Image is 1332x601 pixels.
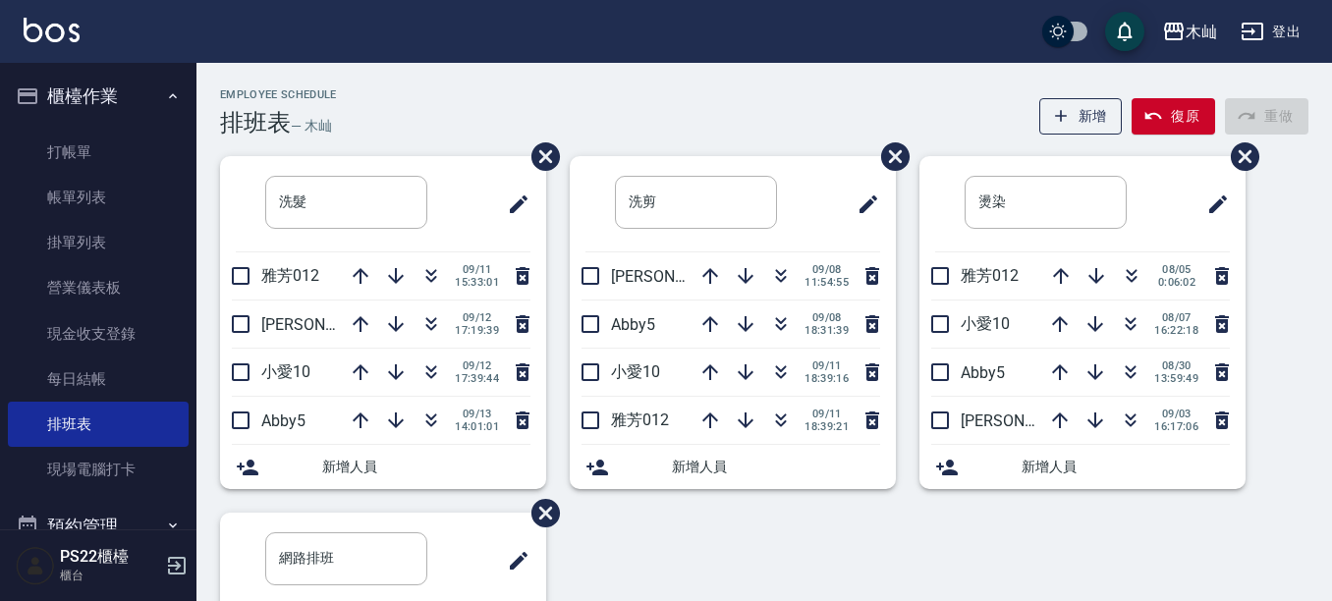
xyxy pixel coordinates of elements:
[8,311,189,356] a: 現金收支登錄
[261,315,388,334] span: [PERSON_NAME]7
[615,176,777,229] input: 排版標題
[805,263,849,276] span: 09/08
[8,402,189,447] a: 排班表
[8,175,189,220] a: 帳單列表
[265,176,427,229] input: 排版標題
[1154,324,1198,337] span: 16:22:18
[611,315,655,334] span: Abby5
[455,372,499,385] span: 17:39:44
[961,266,1019,285] span: 雅芳012
[611,267,738,286] span: [PERSON_NAME]7
[1154,408,1198,420] span: 09/03
[611,362,660,381] span: 小愛10
[8,265,189,310] a: 營業儀表板
[517,128,563,186] span: 刪除班表
[1154,372,1198,385] span: 13:59:49
[1132,98,1215,135] button: 復原
[8,71,189,122] button: 櫃檯作業
[8,220,189,265] a: 掛單列表
[495,537,530,584] span: 修改班表的標題
[265,532,427,585] input: 排版標題
[1039,98,1123,135] button: 新增
[495,181,530,228] span: 修改班表的標題
[261,362,310,381] span: 小愛10
[8,356,189,402] a: 每日結帳
[220,445,546,489] div: 新增人員
[455,276,499,289] span: 15:33:01
[455,420,499,433] span: 14:01:01
[805,276,849,289] span: 11:54:55
[24,18,80,42] img: Logo
[570,445,896,489] div: 新增人員
[455,408,499,420] span: 09/13
[8,447,189,492] a: 現場電腦打卡
[517,484,563,542] span: 刪除班表
[60,547,160,567] h5: PS22櫃檯
[961,411,1087,430] span: [PERSON_NAME]7
[455,324,499,337] span: 17:19:39
[220,88,337,101] h2: Employee Schedule
[805,311,849,324] span: 09/08
[261,266,319,285] span: 雅芳012
[455,359,499,372] span: 09/12
[261,411,305,430] span: Abby5
[965,176,1127,229] input: 排版標題
[1154,311,1198,324] span: 08/07
[961,314,1010,333] span: 小愛10
[60,567,160,584] p: 櫃台
[322,457,530,477] span: 新增人員
[1022,457,1230,477] span: 新增人員
[805,372,849,385] span: 18:39:16
[805,324,849,337] span: 18:31:39
[672,457,880,477] span: 新增人員
[845,181,880,228] span: 修改班表的標題
[1154,359,1198,372] span: 08/30
[455,263,499,276] span: 09/11
[220,109,291,137] h3: 排班表
[1186,20,1217,44] div: 木屾
[805,408,849,420] span: 09/11
[8,501,189,552] button: 預約管理
[1155,276,1198,289] span: 0:06:02
[1233,14,1308,50] button: 登出
[1105,12,1144,51] button: save
[919,445,1246,489] div: 新增人員
[1194,181,1230,228] span: 修改班表的標題
[1154,420,1198,433] span: 16:17:06
[866,128,913,186] span: 刪除班表
[805,420,849,433] span: 18:39:21
[291,116,332,137] h6: — 木屾
[1155,263,1198,276] span: 08/05
[16,546,55,585] img: Person
[1154,12,1225,52] button: 木屾
[8,130,189,175] a: 打帳單
[611,410,669,429] span: 雅芳012
[805,359,849,372] span: 09/11
[961,363,1005,382] span: Abby5
[1216,128,1262,186] span: 刪除班表
[455,311,499,324] span: 09/12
